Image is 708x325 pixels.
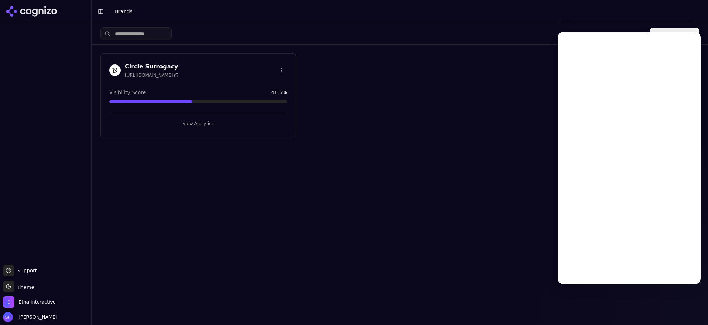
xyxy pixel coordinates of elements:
[3,296,14,308] img: Etna Interactive
[115,9,132,14] span: Brands
[16,314,57,320] span: [PERSON_NAME]
[3,296,56,308] button: Open organization switcher
[125,72,178,78] span: [URL][DOMAIN_NAME]
[684,290,701,307] iframe: Intercom live chat
[558,32,701,284] iframe: Intercom live chat
[14,285,34,290] span: Theme
[271,89,287,96] span: 46.6 %
[109,89,146,96] span: Visibility Score
[14,267,37,274] span: Support
[650,28,699,39] button: Create Brand
[19,299,56,305] span: Etna Interactive
[125,62,178,71] h3: Circle Surrogacy
[3,312,13,322] img: Shawn Hall
[115,8,688,15] nav: breadcrumb
[109,64,121,76] img: Circle Surrogacy
[109,118,287,129] button: View Analytics
[3,312,57,322] button: Open user button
